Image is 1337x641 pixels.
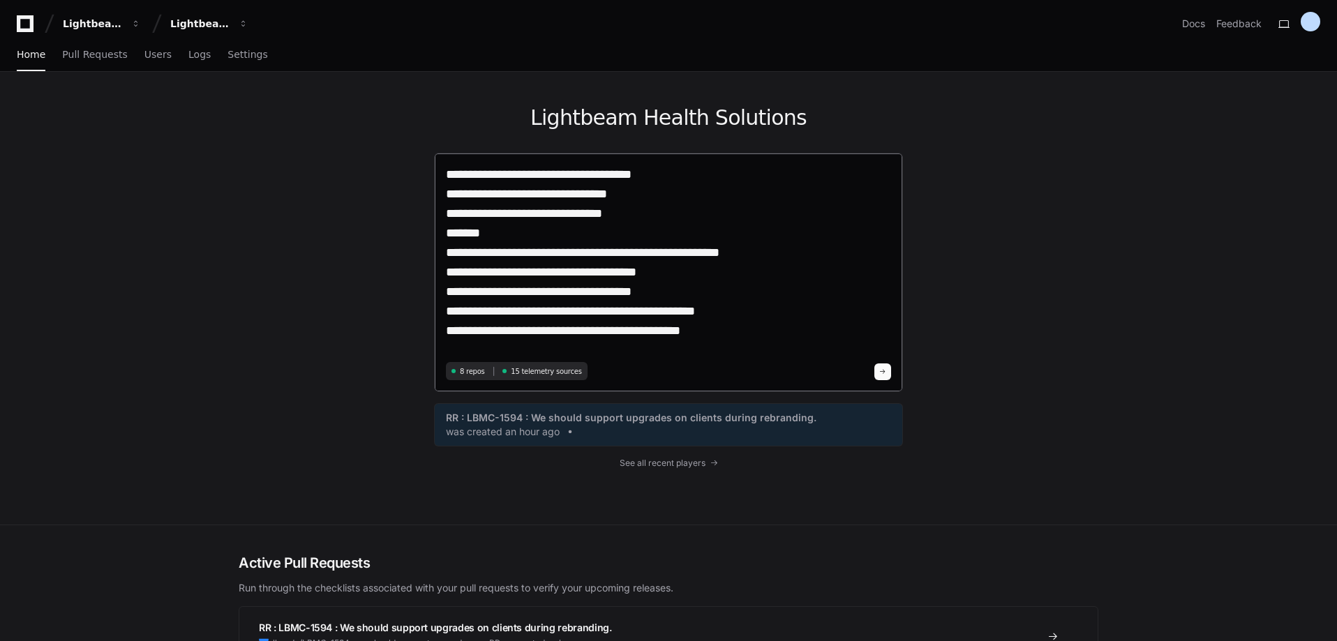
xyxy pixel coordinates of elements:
h1: Lightbeam Health Solutions [434,105,903,130]
span: See all recent players [620,458,705,469]
p: Run through the checklists associated with your pull requests to verify your upcoming releases. [239,581,1098,595]
button: Feedback [1216,17,1262,31]
span: Users [144,50,172,59]
a: Pull Requests [62,39,127,71]
a: RR : LBMC-1594 : We should support upgrades on clients during rebranding.was created an hour ago [446,411,891,439]
a: Logs [188,39,211,71]
span: 8 repos [460,366,485,377]
a: See all recent players [434,458,903,469]
span: Home [17,50,45,59]
div: Lightbeam Health [63,17,123,31]
button: Lightbeam Health [57,11,147,36]
span: RR : LBMC-1594 : We should support upgrades on clients during rebranding. [446,411,816,425]
span: RR : LBMC-1594 : We should support upgrades on clients during rebranding. [259,621,611,633]
span: 15 telemetry sources [511,366,581,377]
button: Lightbeam Health Solutions [165,11,254,36]
a: Docs [1182,17,1205,31]
span: Logs [188,50,211,59]
span: Settings [227,50,267,59]
span: Pull Requests [62,50,127,59]
a: Users [144,39,172,71]
h2: Active Pull Requests [239,553,1098,573]
a: Home [17,39,45,71]
span: was created an hour ago [446,425,560,439]
a: Settings [227,39,267,71]
div: Lightbeam Health Solutions [170,17,230,31]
